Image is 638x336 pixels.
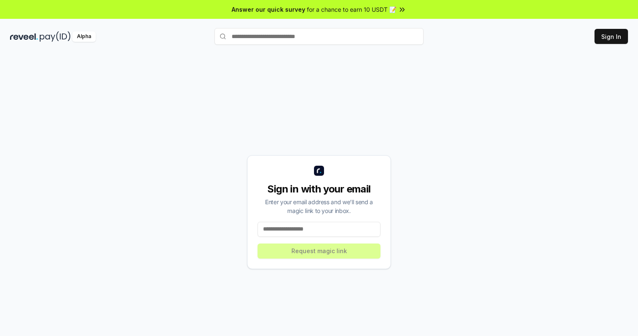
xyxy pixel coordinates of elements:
span: Answer our quick survey [232,5,305,14]
div: Enter your email address and we’ll send a magic link to your inbox. [258,197,380,215]
button: Sign In [595,29,628,44]
div: Sign in with your email [258,182,380,196]
img: pay_id [40,31,71,42]
img: reveel_dark [10,31,38,42]
img: logo_small [314,166,324,176]
div: Alpha [72,31,96,42]
span: for a chance to earn 10 USDT 📝 [307,5,396,14]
